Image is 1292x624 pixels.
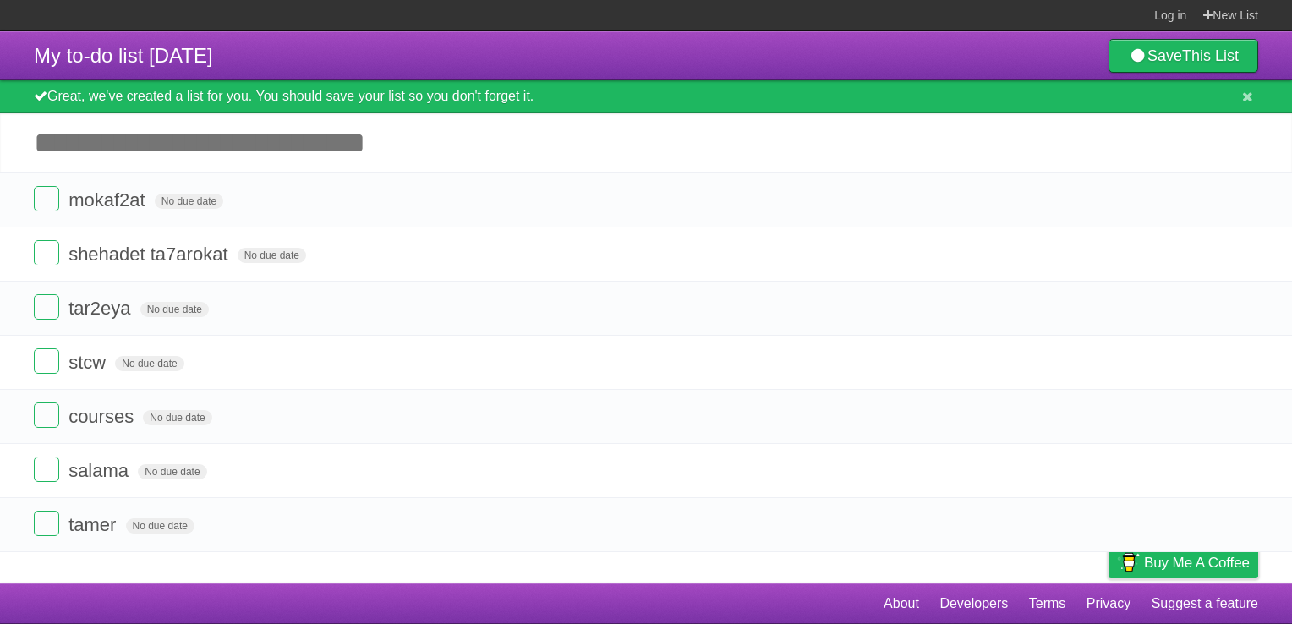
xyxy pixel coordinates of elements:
label: Done [34,402,59,428]
span: courses [68,406,138,427]
span: No due date [126,518,194,534]
a: Buy me a coffee [1109,547,1258,578]
span: No due date [140,302,209,317]
span: salama [68,460,133,481]
b: This List [1182,47,1239,64]
label: Done [34,240,59,265]
a: About [884,588,919,620]
label: Done [34,294,59,320]
span: stcw [68,352,110,373]
span: No due date [138,464,206,479]
img: Buy me a coffee [1117,548,1140,577]
label: Done [34,457,59,482]
span: My to-do list [DATE] [34,44,213,67]
a: Developers [939,588,1008,620]
span: mokaf2at [68,189,150,211]
span: tar2eya [68,298,134,319]
span: No due date [115,356,183,371]
label: Done [34,348,59,374]
span: shehadet ta7arokat [68,244,232,265]
a: Suggest a feature [1152,588,1258,620]
span: Buy me a coffee [1144,548,1250,577]
a: SaveThis List [1109,39,1258,73]
span: tamer [68,514,120,535]
span: No due date [238,248,306,263]
span: No due date [155,194,223,209]
a: Terms [1029,588,1066,620]
label: Done [34,511,59,536]
span: No due date [143,410,211,425]
a: Privacy [1087,588,1130,620]
label: Done [34,186,59,211]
